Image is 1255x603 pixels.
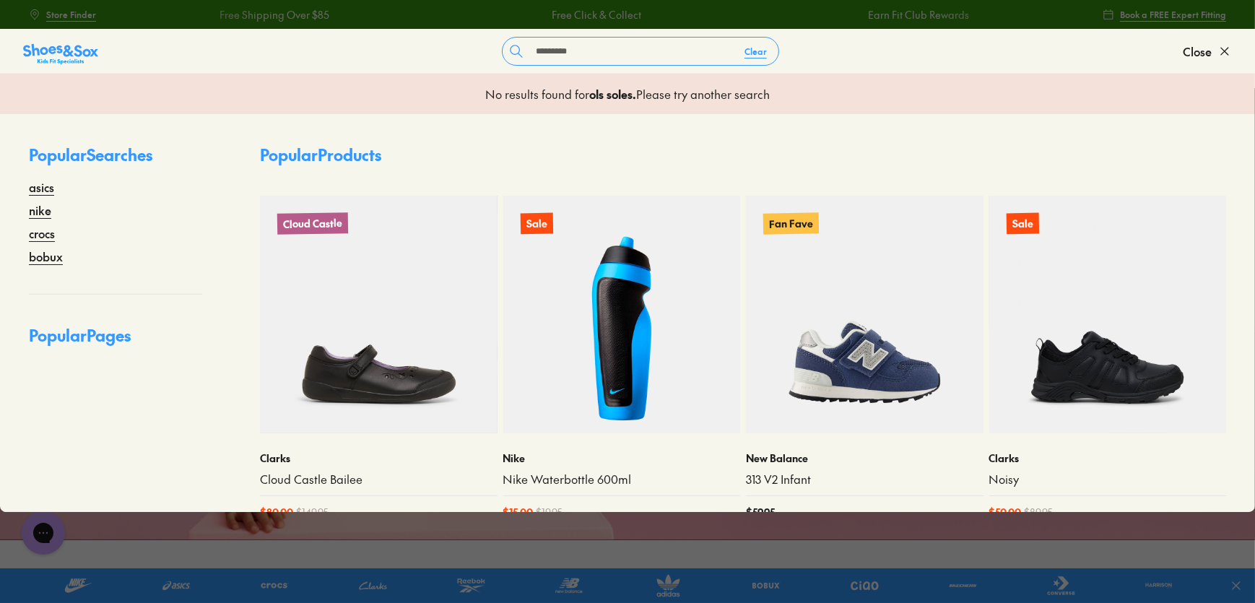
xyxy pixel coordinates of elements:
[733,38,778,64] button: Clear
[1103,1,1226,27] a: Book a FREE Expert Fitting
[260,196,498,433] a: Cloud Castle
[29,143,202,178] p: Popular Searches
[537,505,563,520] span: $ 19.95
[29,324,202,359] p: Popular Pages
[1120,8,1226,21] span: Book a FREE Expert Fitting
[29,201,51,219] a: nike
[1025,505,1054,520] span: $ 89.95
[989,505,1022,520] span: $ 50.00
[218,7,328,22] a: Free Shipping Over $85
[1183,43,1212,60] span: Close
[14,506,72,560] iframe: Gorgias live chat messenger
[46,8,96,21] span: Store Finder
[989,472,1227,487] a: Noisy
[746,505,775,520] span: $ 59.95
[29,1,96,27] a: Store Finder
[503,505,534,520] span: $ 15.00
[260,472,498,487] a: Cloud Castle Bailee
[867,7,968,22] a: Earn Fit Club Rewards
[260,505,293,520] span: $ 80.00
[503,451,741,466] p: Nike
[485,85,770,103] p: No results found for Please try another search
[23,40,98,63] a: Shoes &amp; Sox
[29,225,55,242] a: crocs
[589,86,636,102] b: ols soles .
[296,505,329,520] span: $ 149.95
[763,212,819,234] p: Fan Fave
[989,196,1227,433] a: Sale
[23,43,98,66] img: SNS_Logo_Responsive.svg
[520,213,552,235] p: Sale
[746,196,983,433] a: Fan Fave
[260,143,381,167] p: Popular Products
[503,196,741,433] a: Sale
[746,472,983,487] a: 313 V2 Infant
[29,248,63,265] a: bobux
[1183,35,1232,67] button: Close
[550,7,640,22] a: Free Click & Collect
[277,212,348,235] p: Cloud Castle
[746,451,983,466] p: New Balance
[503,472,741,487] a: Nike Waterbottle 600ml
[1006,213,1038,235] p: Sale
[260,451,498,466] p: Clarks
[29,178,54,196] a: asics
[989,451,1227,466] p: Clarks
